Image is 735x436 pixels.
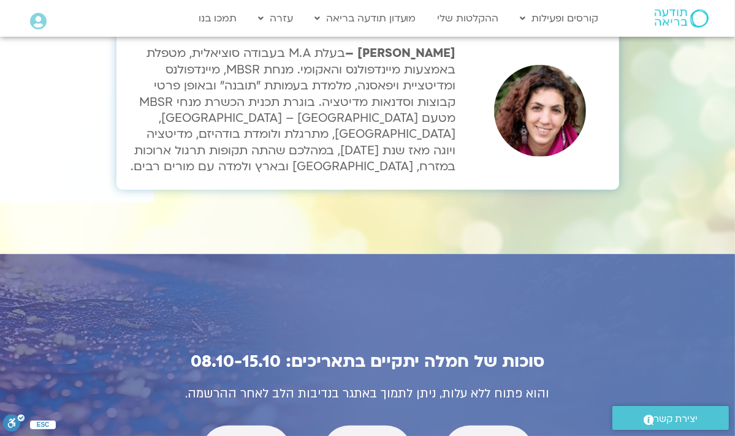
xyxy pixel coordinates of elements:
h2: סוכות של חמלה יתקיים בתאריכים: 08.10-15.10 [98,352,638,371]
a: יצירת קשר [612,406,729,430]
img: תודעה בריאה [655,9,709,28]
a: עזרה [252,7,299,30]
a: תמכו בנו [192,7,243,30]
a: ההקלטות שלי [432,7,505,30]
span: יצירת קשר [654,411,698,427]
a: קורסים ופעילות [514,7,605,30]
p: והוא פתוח ללא עלות, ניתן לתמוך באתגר בנדיבות הלב לאחר ההרשמה. [98,383,638,405]
strong: [PERSON_NAME] – [345,45,455,61]
p: בעלת M.A בעבודה סוציאלית, מטפלת באמצעות מיינדפולנס והאקומי. מנחת MBSR, מיינדפולנס ומדיטציית ויפאס... [123,45,456,175]
a: מועדון תודעה בריאה [308,7,422,30]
